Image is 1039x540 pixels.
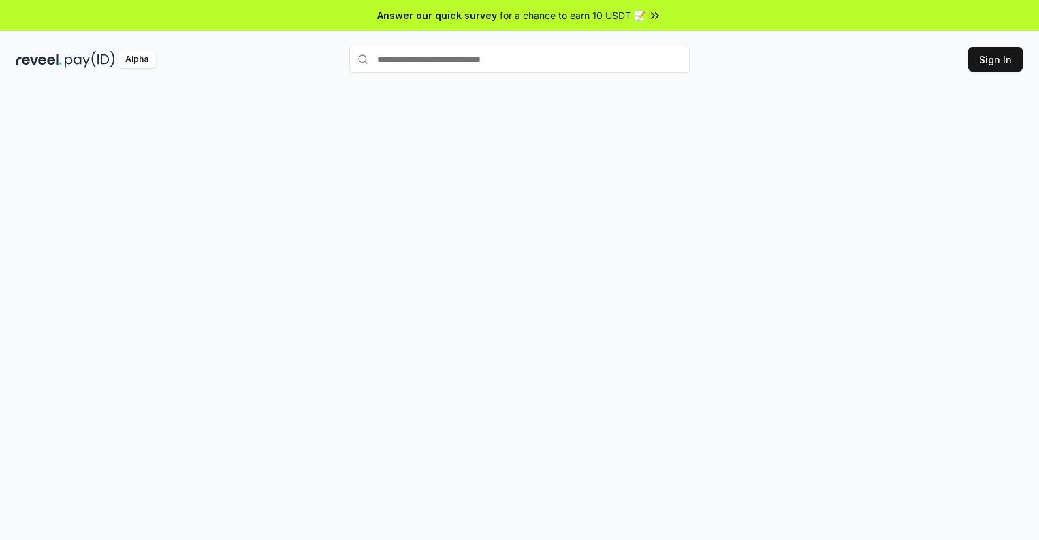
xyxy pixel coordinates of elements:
[16,51,62,68] img: reveel_dark
[968,47,1023,72] button: Sign In
[377,8,497,22] span: Answer our quick survey
[500,8,645,22] span: for a chance to earn 10 USDT 📝
[65,51,115,68] img: pay_id
[118,51,156,68] div: Alpha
